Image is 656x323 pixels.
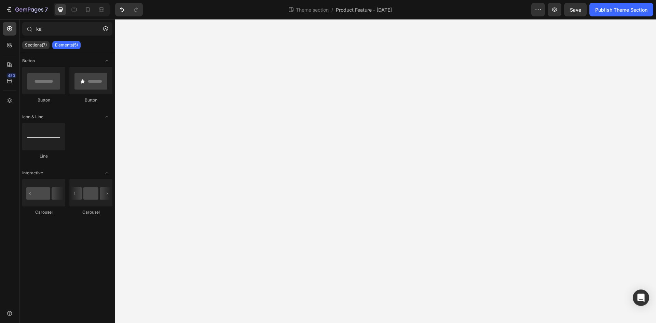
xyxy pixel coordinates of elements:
[115,3,143,16] div: Undo/Redo
[22,22,112,36] input: Search Sections & Elements
[22,170,43,176] span: Interactive
[295,6,330,13] span: Theme section
[331,6,333,13] span: /
[633,290,649,306] div: Open Intercom Messenger
[336,6,392,13] span: Product Feature - [DATE]
[22,209,65,215] div: Carousel
[22,114,43,120] span: Icon & Line
[101,55,112,66] span: Toggle open
[22,153,65,159] div: Line
[22,58,35,64] span: Button
[25,42,47,48] p: Sections(7)
[6,73,16,78] div: 450
[3,3,51,16] button: 7
[55,42,78,48] p: Elements(5)
[564,3,587,16] button: Save
[69,209,112,215] div: Carousel
[101,111,112,122] span: Toggle open
[115,19,656,323] iframe: To enrich screen reader interactions, please activate Accessibility in Grammarly extension settings
[570,7,581,13] span: Save
[101,167,112,178] span: Toggle open
[595,6,647,13] div: Publish Theme Section
[22,97,65,103] div: Button
[589,3,653,16] button: Publish Theme Section
[69,97,112,103] div: Button
[45,5,48,14] p: 7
